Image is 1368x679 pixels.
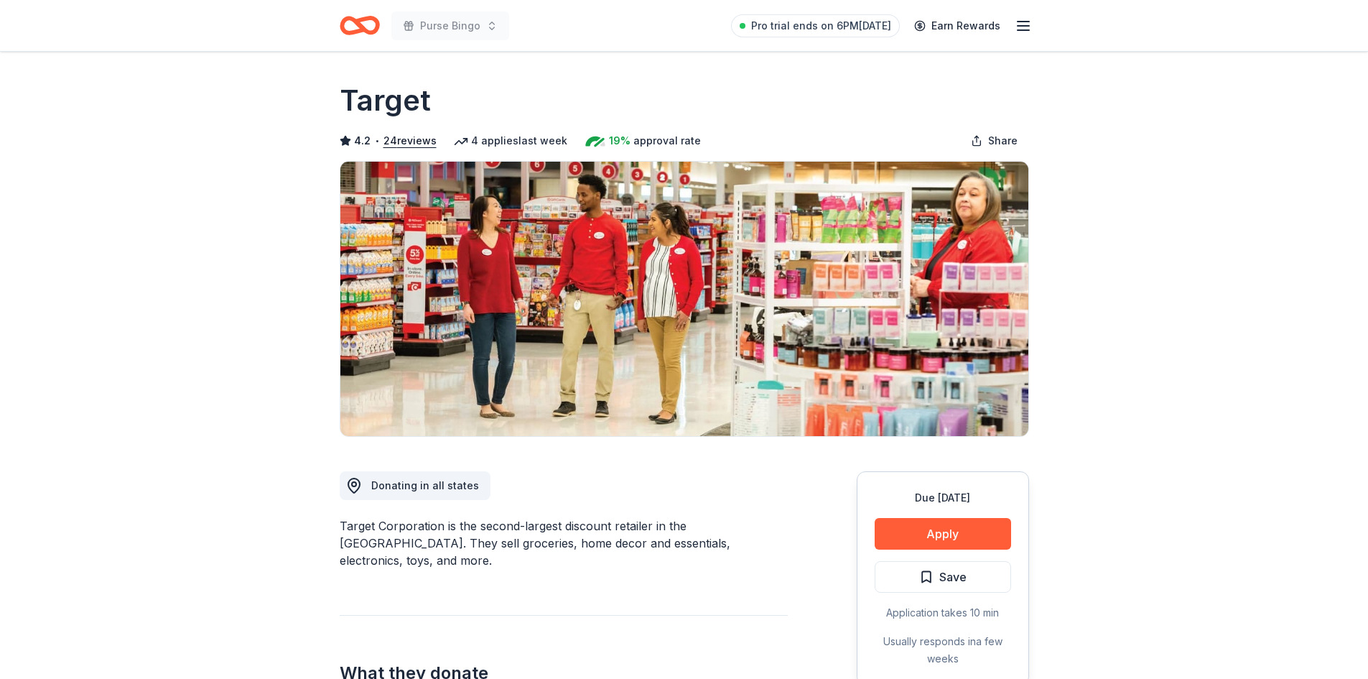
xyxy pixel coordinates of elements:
span: Donating in all states [371,479,479,491]
span: approval rate [633,132,701,149]
span: • [374,135,379,147]
button: Share [959,126,1029,155]
img: Image for Target [340,162,1028,436]
div: 4 applies last week [454,132,567,149]
div: Target Corporation is the second-largest discount retailer in the [GEOGRAPHIC_DATA]. They sell gr... [340,517,788,569]
span: 4.2 [354,132,371,149]
div: Application takes 10 min [875,604,1011,622]
span: Save [939,568,967,586]
button: Apply [875,518,1011,550]
a: Earn Rewards [906,13,1009,39]
button: Save [875,561,1011,593]
h1: Target [340,80,431,121]
a: Pro trial ends on 6PM[DATE] [731,14,900,37]
span: Pro trial ends on 6PM[DATE] [751,17,891,34]
a: Home [340,9,380,42]
div: Usually responds in a few weeks [875,633,1011,668]
span: Purse Bingo [420,17,480,34]
button: Purse Bingo [391,11,509,40]
span: Share [988,132,1018,149]
div: Due [DATE] [875,489,1011,507]
span: 19% [609,132,631,149]
button: 24reviews [383,132,437,149]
